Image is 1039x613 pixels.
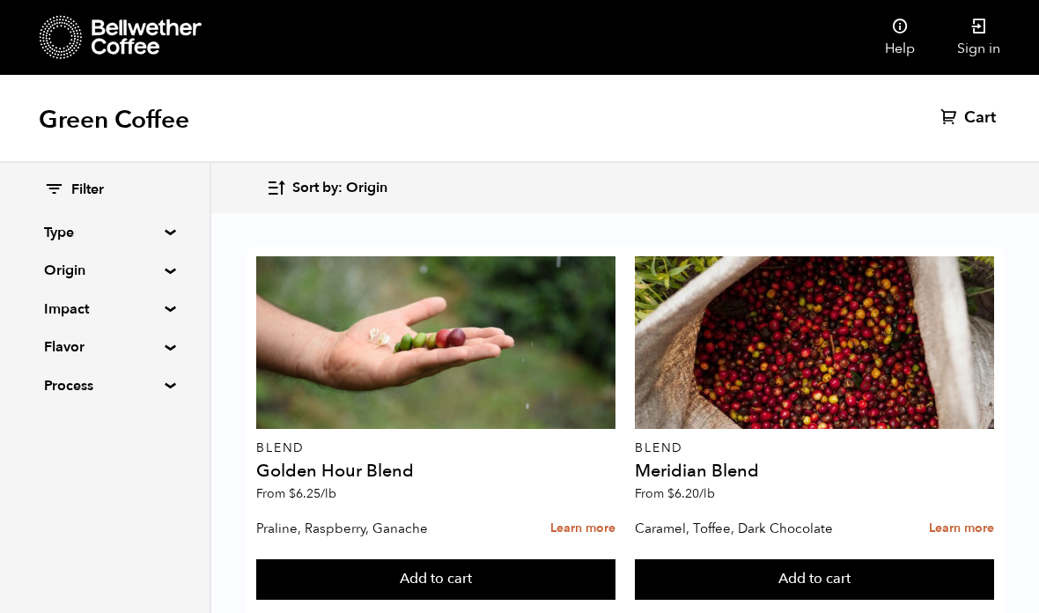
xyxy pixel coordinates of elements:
summary: Origin [44,260,166,281]
p: Blend [256,442,615,454]
p: Blend [635,442,993,454]
span: Sort by: Origin [292,179,387,198]
h4: Golden Hour Blend [256,462,615,480]
bdi: 6.25 [289,485,336,502]
a: Learn more [550,510,615,548]
h1: Green Coffee [39,104,189,136]
summary: Flavor [44,336,166,358]
summary: Type [44,222,166,243]
summary: Process [44,375,166,396]
button: Add to cart [635,559,993,600]
span: From [635,485,715,502]
bdi: 6.20 [667,485,715,502]
a: Learn more [929,510,994,548]
span: /lb [699,485,715,502]
span: Cart [964,107,996,129]
p: Caramel, Toffee, Dark Chocolate [635,515,850,542]
span: $ [289,485,296,502]
span: Filter [71,181,104,200]
span: $ [667,485,674,502]
button: Sort by: Origin [266,167,387,209]
p: Praline, Raspberry, Ganache [256,515,471,542]
h4: Meridian Blend [635,462,993,480]
span: From [256,485,336,502]
a: Cart [940,107,1000,129]
summary: Impact [44,299,166,320]
button: Add to cart [256,559,615,600]
span: /lb [321,485,336,502]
